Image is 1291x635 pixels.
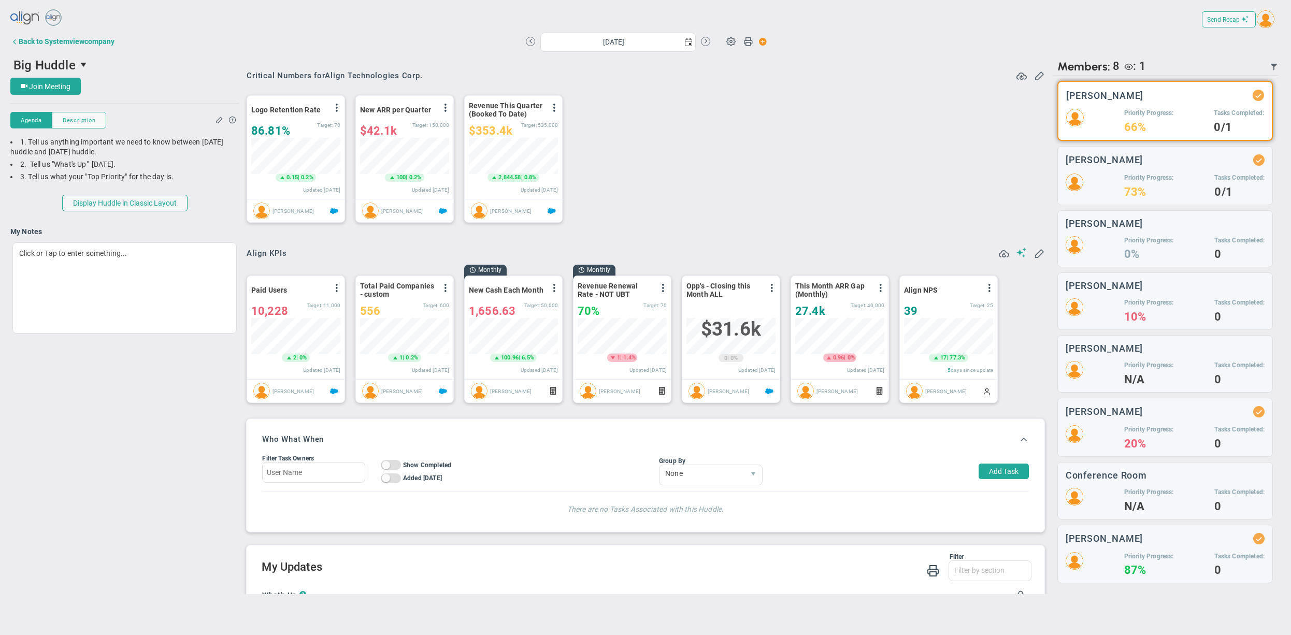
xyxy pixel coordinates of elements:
span: Filter Updated Members [1270,63,1278,71]
span: Send Recap [1207,16,1240,23]
span: 27,390.34 [795,305,825,317]
span: | [844,354,846,361]
h3: Conference Room [1066,470,1147,480]
img: 48978.Person.photo [1066,109,1084,126]
h5: Priority Progress: [1124,236,1174,245]
span: select [744,465,762,485]
div: Filter [262,553,964,560]
h5: Tasks Completed: [1214,109,1264,118]
span: 0.2% [302,174,314,181]
h4: 0% [1124,250,1174,259]
h5: Priority Progress: [1124,174,1174,182]
span: 100.96 [501,354,519,362]
h3: [PERSON_NAME] [1066,407,1143,416]
h2: My Updates [262,560,1031,575]
h5: Priority Progress: [1124,425,1174,434]
h5: Tasks Completed: [1214,488,1265,497]
h5: Tasks Completed: [1214,298,1265,307]
span: [PERSON_NAME] [490,388,532,394]
h4: 87% [1124,566,1174,575]
span: Updated [DATE] [303,367,340,373]
button: Back to Systemviewcompany [10,31,114,52]
span: [PERSON_NAME] [381,208,423,214]
span: | [296,354,298,361]
span: Manually Updated [983,387,991,395]
h3: Who What When [262,435,324,444]
span: [PERSON_NAME] [599,388,640,394]
img: 53178.Person.photo [1066,174,1083,191]
span: 0.15 [287,174,298,182]
h5: Priority Progress: [1124,488,1174,497]
span: | [298,174,299,181]
span: 8 [1113,60,1120,74]
span: 1 [399,354,403,362]
h5: Tasks Completed: [1214,425,1265,434]
h4: 66% [1124,123,1174,132]
span: Target: [412,122,428,128]
span: | [727,355,729,362]
span: 39 [904,305,917,317]
span: Salesforce Enabled<br ></span>Opportunities still to close this Month [765,387,773,396]
h4: What's Up [262,590,299,600]
span: Target: [318,122,333,128]
span: 3. Tell us what your "Top Priority" for the day is. [20,172,174,181]
span: 535,000 [538,122,558,128]
h4: N/A [1124,375,1174,384]
h4: There are no Tasks Associated with this Huddle. [272,502,1018,514]
span: Edit or Add Critical Numbers [1034,70,1044,80]
span: 0% [299,354,307,361]
span: 150,000 [429,122,449,128]
img: align-logo.svg [10,8,40,28]
span: Updated [DATE] [521,367,558,373]
span: Target: [423,302,439,308]
span: [PERSON_NAME] [272,208,314,214]
span: Huddle Settings [721,31,741,51]
h3: [PERSON_NAME] [1066,343,1143,353]
h3: [PERSON_NAME] [1066,281,1143,291]
h5: Tasks Completed: [1214,552,1265,561]
span: 40,000 [867,302,884,308]
span: 77.3% [950,354,966,361]
div: Erik Frank is a Viewer. [1120,60,1146,74]
h5: Tasks Completed: [1214,361,1265,370]
button: Agenda [10,112,52,128]
span: | [519,354,520,361]
span: Print My Huddle Updates [927,564,939,576]
img: Doug Walner [362,383,379,399]
img: 193898.Person.photo [1066,425,1083,443]
span: 1 [1139,60,1146,73]
span: 0.96 [833,354,844,362]
h5: Tasks Completed: [1214,236,1265,245]
span: 25 [987,302,993,308]
span: Suggestions (AI Feature) [1016,248,1027,257]
span: $42,111.02 [360,124,397,137]
button: Join Meeting [10,78,81,95]
span: 0.2% [406,354,419,361]
h4: 0 [1214,439,1265,449]
h4: 0 [1214,250,1265,259]
img: 196338.Person.photo [1066,552,1083,570]
h5: Priority Progress: [1124,552,1174,561]
h5: Priority Progress: [1124,298,1174,307]
span: | [946,354,948,361]
span: 86.81% [251,124,290,137]
span: Revenue Renewal Rate - NOT UBT [578,282,653,298]
img: Eugene Terk [362,203,379,219]
span: Edit My KPIs [1034,248,1044,258]
span: Updated [DATE] [738,367,776,373]
span: Salesforce Enabled<br ></span>Paid Accounts Revised v3.00 [439,387,447,396]
img: Brook Davis [253,203,270,219]
h4: 0 [1214,502,1265,511]
button: Display Huddle in Classic Layout [62,195,188,211]
span: Description [63,116,95,125]
span: Align NPS [904,286,938,294]
span: Updated [DATE] [412,187,449,193]
span: 0.8% [524,174,537,181]
span: 70% [578,305,599,317]
span: Logo Retention Rate [251,106,321,114]
span: $353,375.49 [469,124,512,137]
span: Show Completed [403,461,451,469]
span: days since update [951,367,994,373]
img: Eugene Terk [471,383,487,399]
span: 100 [396,174,406,182]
